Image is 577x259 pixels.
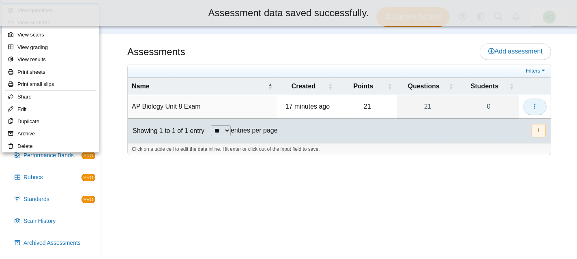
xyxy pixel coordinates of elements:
a: View scans [2,29,99,41]
span: Standards [24,195,82,203]
a: Edit [2,103,99,116]
a: Archive [2,128,99,140]
span: PRO [82,174,95,181]
span: Created [292,83,316,90]
nav: pagination [531,124,546,137]
time: Sep 15, 2025 at 7:19 AM [285,103,330,110]
span: Students [471,83,498,90]
a: 0 [458,95,519,118]
span: Name [132,83,150,90]
a: View results [2,54,99,66]
a: Standards PRO [11,190,99,209]
span: Scan History [24,217,95,225]
a: Add assessment [480,43,551,60]
button: 1 [532,124,546,137]
a: Duplicate [2,116,99,128]
span: Points : Activate to sort [387,78,392,95]
span: Created : Activate to sort [328,78,333,95]
a: Print small slips [2,78,99,90]
span: Performance Bands [24,152,82,160]
a: Rubrics PRO [11,168,99,187]
a: Scan History [11,212,99,231]
div: Click on a table cell to edit the data inline. Hit enter or click out of the input field to save. [128,143,551,155]
span: PRO [82,196,95,203]
a: 21 [397,95,458,118]
span: Questions [408,83,440,90]
label: entries per page [231,127,278,134]
span: PRO [82,152,95,159]
h1: Assessments [127,45,185,59]
div: Showing 1 to 1 of 1 entry [128,119,204,143]
span: Students : Activate to sort [509,78,514,95]
span: Questions : Activate to sort [448,78,453,95]
span: Add assessment [488,48,543,55]
a: Print sheets [2,66,99,78]
a: Delete [2,140,99,152]
span: Archived Assessments [24,239,95,247]
a: Filters [524,67,549,75]
span: Name : Activate to invert sorting [268,78,272,95]
a: View grading [2,41,99,54]
span: Points [354,83,373,90]
a: Performance Bands PRO [11,146,99,165]
div: Assessment data saved successfully. [6,6,571,20]
td: 21 [338,95,397,118]
span: Rubrics [24,173,82,182]
a: Share [2,91,99,103]
td: AP Biology Unit 8 Exam [128,95,277,118]
a: Archived Assessments [11,233,99,253]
